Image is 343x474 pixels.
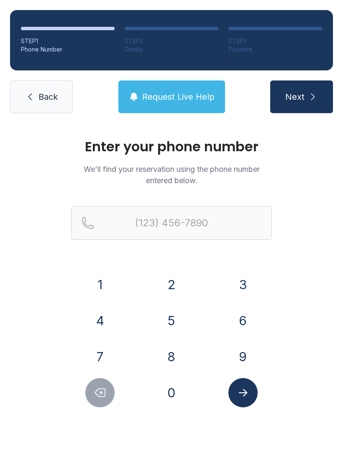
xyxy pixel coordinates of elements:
[125,45,218,54] div: Details
[228,378,258,407] button: Submit lookup form
[157,342,186,371] button: 8
[228,306,258,335] button: 6
[228,37,322,45] div: STEP 3
[85,270,115,299] button: 1
[85,306,115,335] button: 4
[285,91,305,103] span: Next
[85,342,115,371] button: 7
[71,140,272,153] h1: Enter your phone number
[38,91,58,103] span: Back
[125,37,218,45] div: STEP 2
[157,378,186,407] button: 0
[157,270,186,299] button: 2
[228,342,258,371] button: 9
[228,270,258,299] button: 3
[21,45,115,54] div: Phone Number
[157,306,186,335] button: 5
[71,206,272,240] input: Reservation phone number
[85,378,115,407] button: Delete number
[21,37,115,45] div: STEP 1
[228,45,322,54] div: Payment
[71,163,272,186] p: We'll find your reservation using the phone number entered below.
[142,91,215,103] span: Request Live Help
